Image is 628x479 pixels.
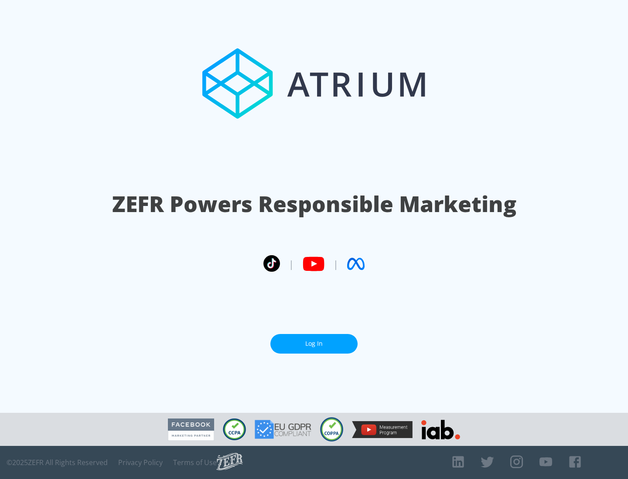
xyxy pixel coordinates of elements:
a: Terms of Use [173,458,217,467]
img: IAB [421,420,460,439]
a: Privacy Policy [118,458,163,467]
span: | [289,257,294,270]
img: CCPA Compliant [223,418,246,440]
h1: ZEFR Powers Responsible Marketing [112,189,516,219]
span: © 2025 ZEFR All Rights Reserved [7,458,108,467]
span: | [333,257,338,270]
a: Log In [270,334,358,354]
img: COPPA Compliant [320,417,343,442]
img: Facebook Marketing Partner [168,418,214,441]
img: YouTube Measurement Program [352,421,413,438]
img: GDPR Compliant [255,420,311,439]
